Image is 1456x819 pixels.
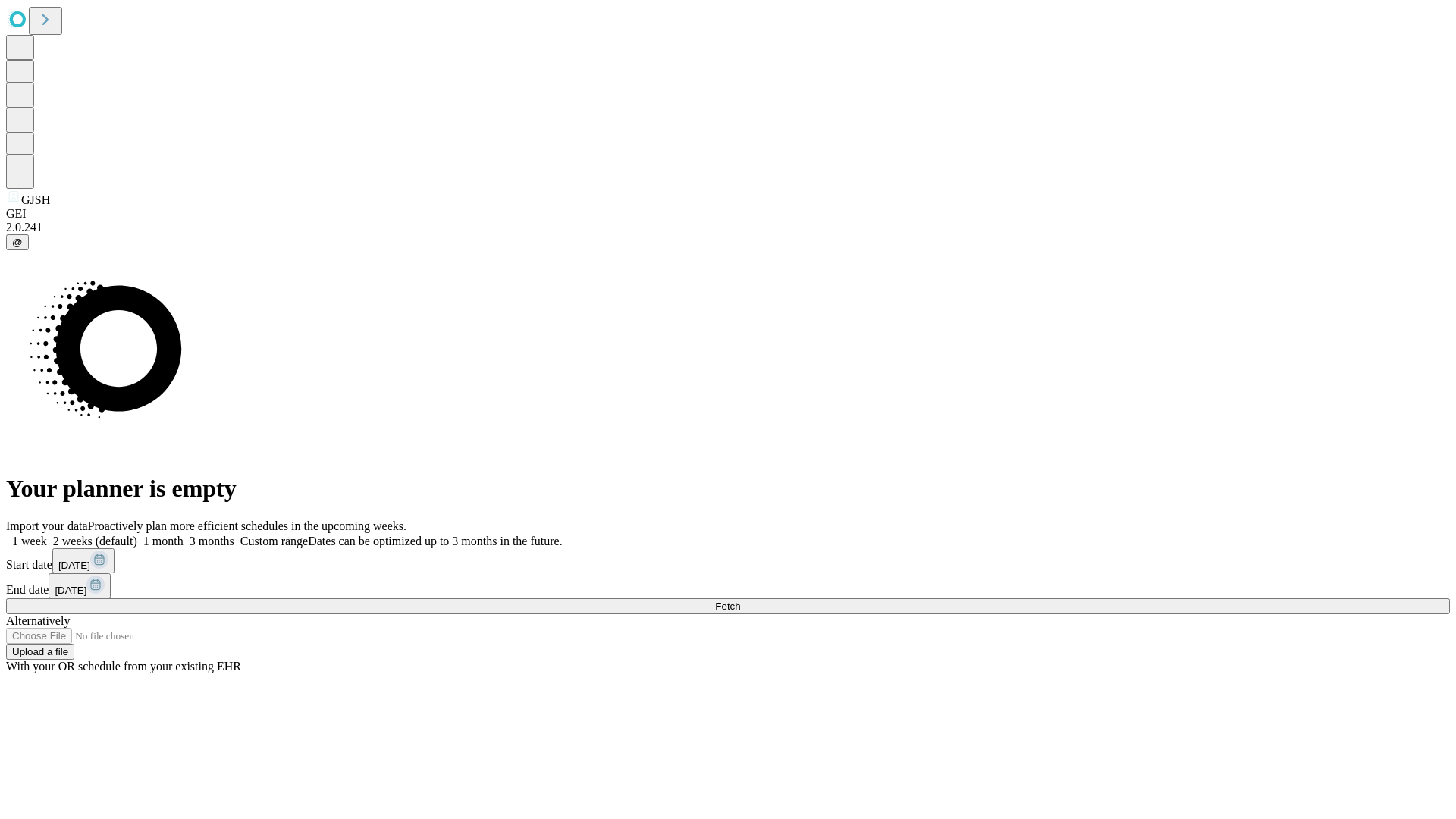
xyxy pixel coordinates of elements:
button: [DATE] [52,548,115,573]
button: @ [6,234,29,250]
span: [DATE] [58,560,90,571]
span: 1 month [143,535,184,548]
span: @ [12,237,23,248]
h1: Your planner is empty [6,475,1450,503]
span: 1 week [12,535,47,548]
span: Proactively plan more efficient schedules in the upcoming weeks. [88,519,406,532]
button: Fetch [6,598,1450,614]
div: End date [6,573,1450,598]
span: 2 weeks (default) [53,535,137,548]
span: [DATE] [55,585,86,596]
div: GEI [6,207,1450,221]
div: 2.0.241 [6,221,1450,234]
span: Import your data [6,519,88,532]
span: Dates can be optimized up to 3 months in the future. [308,535,562,548]
span: Fetch [715,601,740,612]
span: Custom range [240,535,308,548]
div: Start date [6,548,1450,573]
span: 3 months [190,535,234,548]
button: Upload a file [6,644,74,660]
span: With your OR schedule from your existing EHR [6,660,241,673]
span: GJSH [21,193,50,206]
button: [DATE] [49,573,111,598]
span: Alternatively [6,614,70,627]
